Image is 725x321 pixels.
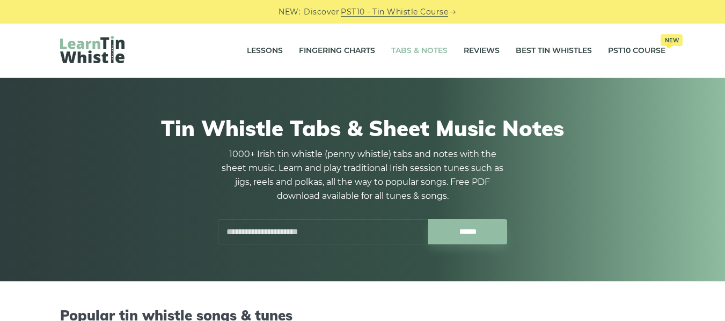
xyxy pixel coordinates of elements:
[516,38,592,64] a: Best Tin Whistles
[60,36,125,63] img: LearnTinWhistle.com
[391,38,448,64] a: Tabs & Notes
[60,115,665,141] h1: Tin Whistle Tabs & Sheet Music Notes
[299,38,375,64] a: Fingering Charts
[464,38,500,64] a: Reviews
[247,38,283,64] a: Lessons
[661,34,683,46] span: New
[218,147,508,203] p: 1000+ Irish tin whistle (penny whistle) tabs and notes with the sheet music. Learn and play tradi...
[608,38,665,64] a: PST10 CourseNew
